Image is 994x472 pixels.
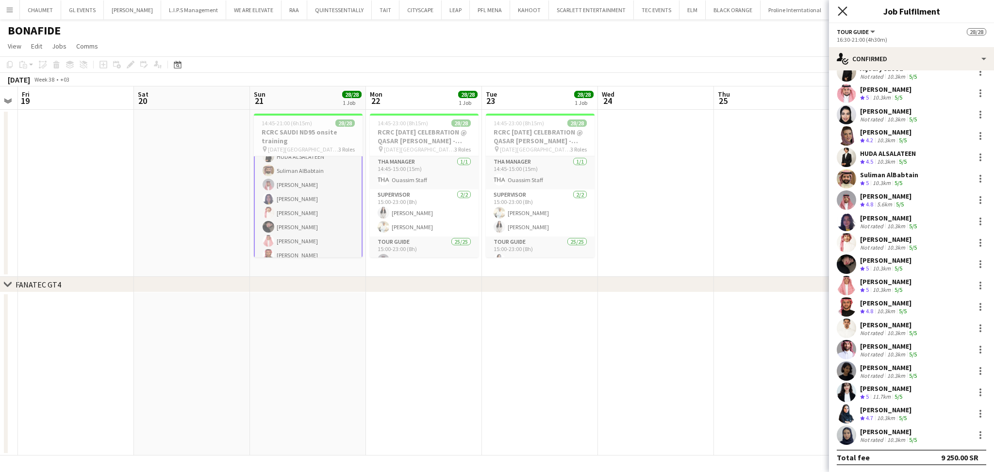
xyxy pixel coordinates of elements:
[860,320,919,329] div: [PERSON_NAME]
[860,427,919,436] div: [PERSON_NAME]
[8,23,61,38] h1: BONAFIDE
[370,156,479,189] app-card-role: THA Manager1/114:45-15:00 (15m)Ouassim Staff
[885,351,907,358] div: 10.3km
[338,146,355,153] span: 3 Roles
[871,179,893,187] div: 10.3km
[941,453,978,462] div: 9 250.00 SR
[885,73,907,80] div: 10.3km
[442,0,470,19] button: LEAP
[860,149,916,158] div: HUDA ALSALATEEN
[268,146,338,153] span: [DATE][GEOGRAPHIC_DATA] - [GEOGRAPHIC_DATA][PERSON_NAME]
[262,119,312,127] span: 14:45-21:00 (6h15m)
[60,76,69,83] div: +03
[895,393,902,400] app-skills-label: 5/5
[875,307,897,316] div: 10.3km
[20,0,61,19] button: CHAUMET
[161,0,226,19] button: L.I.P.S Management
[486,128,595,145] h3: RCRC [DATE] CELEBRATION @ QASAR [PERSON_NAME] - [GEOGRAPHIC_DATA]
[909,372,917,379] app-skills-label: 5/5
[829,5,994,17] h3: Job Fulfilment
[909,351,917,358] app-skills-label: 5/5
[896,201,904,208] app-skills-label: 5/5
[837,36,986,43] div: 16:30-21:00 (4h30m)
[4,40,25,52] a: View
[716,95,730,106] span: 25
[860,372,885,379] div: Not rated
[866,265,869,272] span: 5
[16,280,61,289] div: FANATEC GT4
[31,42,42,51] span: Edit
[885,222,907,230] div: 10.3km
[860,73,885,80] div: Not rated
[226,0,282,19] button: WE ARE ELEVATE
[895,286,902,293] app-skills-label: 5/5
[567,119,587,127] span: 28/28
[860,192,911,201] div: [PERSON_NAME]
[837,28,869,35] span: Tour Guide
[8,75,30,84] div: [DATE]
[875,201,894,209] div: 5.6km
[885,329,907,337] div: 10.3km
[254,90,265,99] span: Sun
[459,99,477,106] div: 1 Job
[909,73,917,80] app-skills-label: 5/5
[860,256,911,265] div: [PERSON_NAME]
[458,91,478,98] span: 28/28
[500,146,570,153] span: [DATE][GEOGRAPHIC_DATA] - [GEOGRAPHIC_DATA][PERSON_NAME]
[486,189,595,236] app-card-role: Supervisor2/215:00-23:00 (8h)[PERSON_NAME][PERSON_NAME]
[860,351,885,358] div: Not rated
[866,393,869,400] span: 5
[860,299,911,307] div: [PERSON_NAME]
[343,99,361,106] div: 1 Job
[575,99,593,106] div: 1 Job
[27,40,46,52] a: Edit
[860,436,885,443] div: Not rated
[866,179,869,186] span: 5
[451,119,471,127] span: 28/28
[860,214,919,222] div: [PERSON_NAME]
[368,95,382,106] span: 22
[860,329,885,337] div: Not rated
[866,286,869,293] span: 5
[909,329,917,337] app-skills-label: 5/5
[378,119,428,127] span: 14:45-23:00 (8h15m)
[837,453,870,462] div: Total fee
[860,244,885,251] div: Not rated
[866,414,873,421] span: 4.7
[600,95,614,106] span: 24
[254,114,363,257] app-job-card: 14:45-21:00 (6h15m)28/28RCRC SAUDI ND95 onsite training [DATE][GEOGRAPHIC_DATA] - [GEOGRAPHIC_DAT...
[20,95,30,106] span: 19
[335,119,355,127] span: 28/28
[549,0,634,19] button: SCARLETT ENTERTAINMENT
[899,158,907,165] app-skills-label: 5/5
[909,222,917,230] app-skills-label: 5/5
[510,0,549,19] button: KAHOOT
[634,0,679,19] button: TEC EVENTS
[899,136,907,144] app-skills-label: 5/5
[370,128,479,145] h3: RCRC [DATE] CELEBRATION @ QASAR [PERSON_NAME] - [GEOGRAPHIC_DATA]
[895,265,902,272] app-skills-label: 5/5
[860,116,885,123] div: Not rated
[909,116,917,123] app-skills-label: 5/5
[136,95,149,106] span: 20
[895,179,902,186] app-skills-label: 5/5
[866,307,873,315] span: 4.8
[602,90,614,99] span: Wed
[486,156,595,189] app-card-role: THA Manager1/114:45-15:00 (15m)Ouassim Staff
[370,90,382,99] span: Mon
[860,85,911,94] div: [PERSON_NAME]
[885,372,907,379] div: 10.3km
[384,146,454,153] span: [DATE][GEOGRAPHIC_DATA] - [GEOGRAPHIC_DATA][PERSON_NAME]
[875,158,897,166] div: 10.3km
[761,0,829,19] button: Proline Interntational
[399,0,442,19] button: CITYSCAPE
[252,95,265,106] span: 21
[860,277,911,286] div: [PERSON_NAME]
[470,0,510,19] button: PFL MENA
[370,114,479,257] div: 14:45-23:00 (8h15m)28/28RCRC [DATE] CELEBRATION @ QASAR [PERSON_NAME] - [GEOGRAPHIC_DATA] [DATE][...
[718,90,730,99] span: Thu
[860,405,911,414] div: [PERSON_NAME]
[909,436,917,443] app-skills-label: 5/5
[871,94,893,102] div: 10.3km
